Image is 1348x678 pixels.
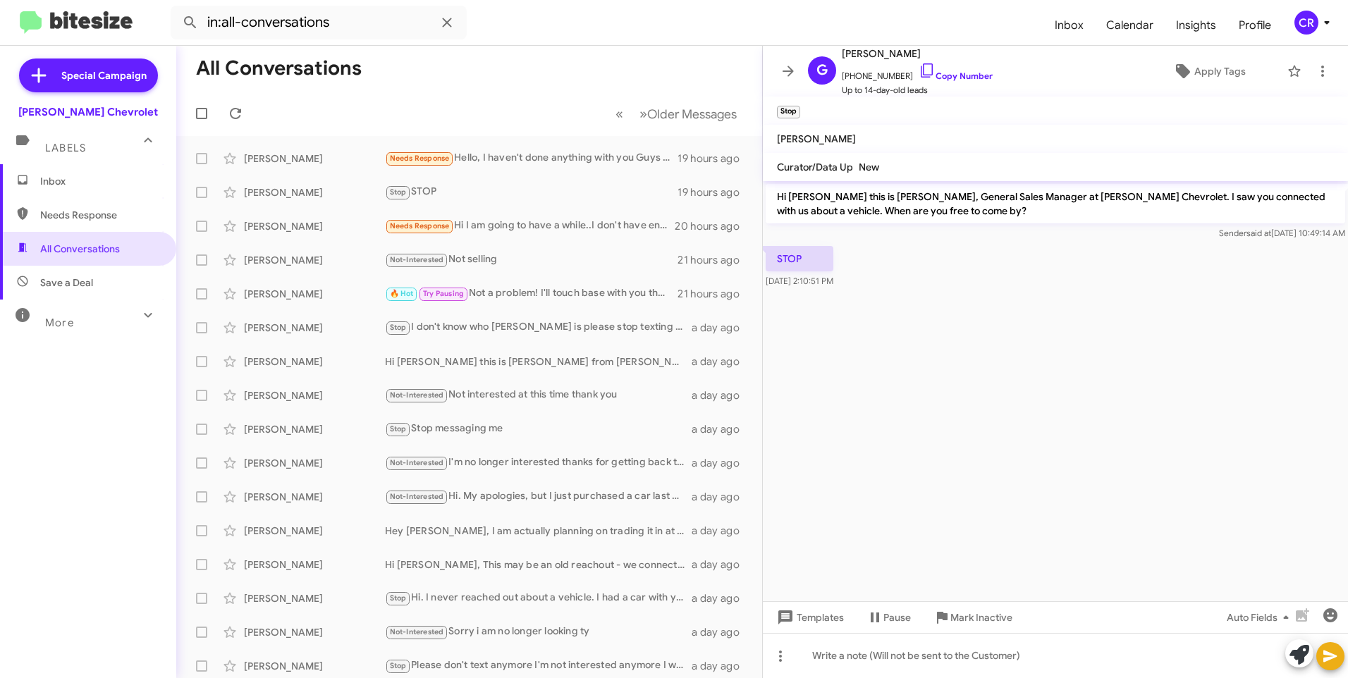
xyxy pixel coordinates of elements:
div: Not interested at this time thank you [385,387,692,403]
div: CR [1294,11,1318,35]
div: I don't know who [PERSON_NAME] is please stop texting me !!!! [385,319,692,335]
button: CR [1282,11,1332,35]
span: Not-Interested [390,390,444,400]
span: » [639,105,647,123]
span: Stop [390,187,407,197]
div: [PERSON_NAME] [244,625,385,639]
div: Hello, I haven't done anything with you Guys since [DATE] [385,150,678,166]
div: 19 hours ago [678,152,751,166]
span: Save a Deal [40,276,93,290]
div: a day ago [692,456,751,470]
div: a day ago [692,625,751,639]
span: Apply Tags [1194,58,1246,84]
div: [PERSON_NAME] [244,355,385,369]
span: Needs Response [40,208,160,222]
button: Templates [763,605,855,630]
p: Hi [PERSON_NAME] this is [PERSON_NAME], General Sales Manager at [PERSON_NAME] Chevrolet. I saw y... [766,184,1345,223]
div: Not a problem! I'll touch base with you the 16th! [385,285,678,302]
span: « [615,105,623,123]
div: Not selling [385,252,678,268]
span: Older Messages [647,106,737,122]
div: [PERSON_NAME] [244,253,385,267]
button: Pause [855,605,922,630]
div: Hi [PERSON_NAME], This may be an old reachout - we connected in the fall of 2022 and purchased a ... [385,557,692,572]
a: Copy Number [919,70,993,81]
div: [PERSON_NAME] [244,287,385,301]
div: [PERSON_NAME] [244,185,385,199]
div: a day ago [692,490,751,504]
span: Mark Inactive [950,605,1012,630]
div: [PERSON_NAME] [244,591,385,605]
span: All Conversations [40,242,120,256]
div: a day ago [692,524,751,538]
div: a day ago [692,659,751,673]
div: [PERSON_NAME] [244,490,385,504]
button: Next [631,99,745,128]
div: Sorry i am no longer looking ty [385,624,692,640]
div: [PERSON_NAME] [244,422,385,436]
span: Needs Response [390,221,450,230]
span: Stop [390,424,407,433]
div: 20 hours ago [675,219,751,233]
div: [PERSON_NAME] [244,659,385,673]
div: Hey [PERSON_NAME], I am actually planning on trading it in at [PERSON_NAME] Nissan of Stanhope, g... [385,524,692,538]
span: Auto Fields [1227,605,1294,630]
span: Templates [774,605,844,630]
span: More [45,316,74,329]
nav: Page navigation example [608,99,745,128]
span: Sender [DATE] 10:49:14 AM [1219,228,1345,238]
span: Curator/Data Up [777,161,853,173]
div: Hi. My apologies, but I just purchased a car last year from your dealership and I'm not looking f... [385,488,692,505]
span: New [859,161,879,173]
div: a day ago [692,355,751,369]
span: G [816,59,828,82]
span: Not-Interested [390,255,444,264]
a: Inbox [1043,5,1095,46]
span: Stop [390,593,407,603]
a: Insights [1165,5,1227,46]
div: a day ago [692,557,751,572]
div: [PERSON_NAME] [244,321,385,335]
span: Labels [45,142,86,154]
div: a day ago [692,591,751,605]
button: Mark Inactive [922,605,1024,630]
div: [PERSON_NAME] [244,152,385,166]
span: Try Pausing [423,289,464,298]
div: STOP [385,184,678,200]
div: 21 hours ago [678,253,751,267]
div: 21 hours ago [678,287,751,301]
span: [PERSON_NAME] [842,45,993,62]
div: Hi I am going to have a while..I don't have enough equity in my Nissan Rogue..I have only had it ... [385,218,675,234]
small: Stop [777,106,800,118]
input: Search [171,6,467,39]
a: Special Campaign [19,58,158,92]
a: Profile [1227,5,1282,46]
div: Hi [PERSON_NAME] this is [PERSON_NAME] from [PERSON_NAME] in [GEOGRAPHIC_DATA], This is my cell n... [385,355,692,369]
h1: All Conversations [196,57,362,80]
div: a day ago [692,321,751,335]
div: [PERSON_NAME] [244,219,385,233]
span: 🔥 Hot [390,289,414,298]
div: [PERSON_NAME] [244,388,385,402]
button: Auto Fields [1215,605,1306,630]
a: Calendar [1095,5,1165,46]
div: 19 hours ago [678,185,751,199]
span: said at [1246,228,1271,238]
div: a day ago [692,388,751,402]
span: [DATE] 2:10:51 PM [766,276,833,286]
span: Up to 14-day-old leads [842,83,993,97]
span: Not-Interested [390,458,444,467]
button: Previous [607,99,632,128]
span: Inbox [40,174,160,188]
span: [PERSON_NAME] [777,132,856,145]
span: [PHONE_NUMBER] [842,62,993,83]
div: a day ago [692,422,751,436]
div: I'm no longer interested thanks for getting back though [385,455,692,471]
div: [PERSON_NAME] [244,557,385,572]
div: Please don't text anymore I'm not interested anymore I was just looking [385,658,692,674]
span: Needs Response [390,154,450,163]
div: [PERSON_NAME] [244,456,385,470]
